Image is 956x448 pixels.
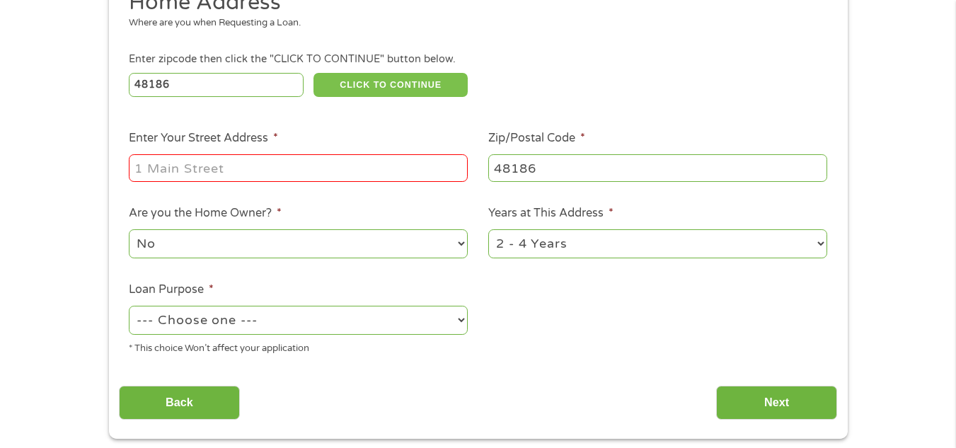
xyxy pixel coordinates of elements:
input: Enter Zipcode (e.g 01510) [129,73,304,97]
input: Back [119,386,240,420]
label: Years at This Address [488,206,614,221]
div: * This choice Won’t affect your application [129,337,468,356]
label: Loan Purpose [129,282,214,297]
label: Enter Your Street Address [129,131,278,146]
input: Next [716,386,837,420]
div: Enter zipcode then click the "CLICK TO CONTINUE" button below. [129,52,827,67]
label: Are you the Home Owner? [129,206,282,221]
input: 1 Main Street [129,154,468,181]
div: Where are you when Requesting a Loan. [129,16,817,30]
label: Zip/Postal Code [488,131,585,146]
button: CLICK TO CONTINUE [313,73,468,97]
